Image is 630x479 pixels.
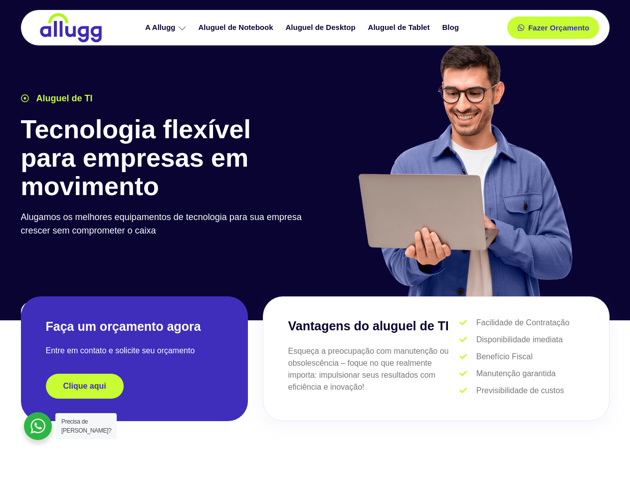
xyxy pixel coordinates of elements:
span: Benefício Fiscal [474,351,533,363]
span: Clique aqui [63,382,106,390]
p: Esqueça a preocupação com manutenção ou obsolescência – foque no que realmente importa: impulsion... [288,345,460,393]
span: Manutenção garantida [474,368,556,380]
img: aluguel de ti para startups [355,42,575,296]
a: Clique aqui [46,374,124,399]
a: Aluguel de Tablet [363,19,437,36]
span: Precisa de [PERSON_NAME]? [61,418,111,434]
h3: Vantagens do aluguel de TI [288,317,460,336]
a: Aluguel de Desktop [281,19,363,36]
h2: Faça um orçamento agora [46,318,223,335]
iframe: Chat Widget [580,431,630,479]
span: Facilidade de Contratação [474,317,570,329]
a: Fazer Orçamento [507,16,600,39]
a: Aluguel de Notebook [194,19,281,36]
span: Disponibilidade imediata [474,334,563,346]
span: Previsibilidade de custos [474,385,564,397]
img: locação de TI é Allugg [38,12,103,43]
a: A Allugg [140,19,194,36]
span: Fazer Orçamento [528,24,590,31]
p: Entre em contato e solicite seu orçamento [46,345,223,357]
a: Blog [437,19,466,36]
span: Aluguel de TI [34,92,93,105]
h1: Tecnologia flexível para empresas em movimento [21,115,310,201]
p: Alugamos os melhores equipamentos de tecnologia para sua empresa crescer sem comprometer o caixa [21,211,310,238]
